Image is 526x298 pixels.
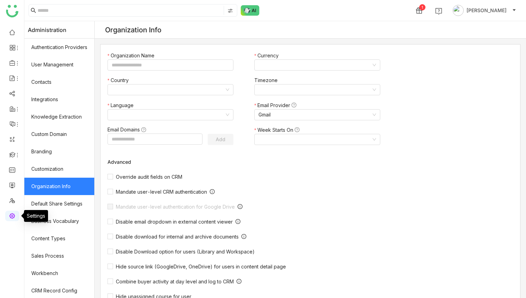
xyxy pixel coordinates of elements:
[107,159,387,165] div: Advanced
[451,5,518,16] button: [PERSON_NAME]
[241,5,260,16] img: ask-buddy-normal.svg
[419,4,425,10] div: 1
[24,108,94,126] a: Knowledge Extraction
[113,219,236,225] span: Disable email dropdown in external content viewer
[254,52,282,59] label: Currency
[24,56,94,73] a: User Management
[467,7,507,14] span: [PERSON_NAME]
[113,204,238,210] span: Mandate user-level authentication for Google Drive
[24,91,94,108] a: Integrations
[113,249,257,255] span: Disable Download option for users (Library and Workspace)
[24,195,94,212] a: Default Share Settings
[113,234,241,240] span: Disable download for internal and archive documents
[28,21,66,39] span: Administration
[113,279,237,284] span: Combine buyer activity at day level and log to CRM
[113,174,185,180] span: Override audit fields on CRM
[24,230,94,247] a: Content Types
[254,102,300,109] label: Email Provider
[24,178,94,195] a: Organization Info
[254,76,281,84] label: Timezone
[113,264,289,269] span: Hide source link (GoogleDrive, OneDrive) for users in content detail page
[113,189,210,195] span: Mandate user-level CRM authentication
[24,212,94,230] a: Business Vocabulary
[6,5,18,17] img: logo
[107,102,137,109] label: Language
[24,210,48,222] div: Settings
[24,160,94,178] a: Customization
[254,126,303,134] label: Week Starts On
[107,76,132,84] label: Country
[107,126,150,134] label: Email Domains
[24,73,94,91] a: Contacts
[228,8,233,14] img: search-type.svg
[24,247,94,265] a: Sales Process
[258,110,376,120] nz-select-item: Gmail
[24,265,94,282] a: Workbench
[208,134,233,145] button: Add
[24,39,94,56] a: Authentication Providers
[24,126,94,143] a: Custom Domain
[24,143,94,160] a: Branding
[107,52,158,59] label: Organization Name
[435,8,442,15] img: help.svg
[453,5,464,16] img: avatar
[105,26,161,34] div: Organization Info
